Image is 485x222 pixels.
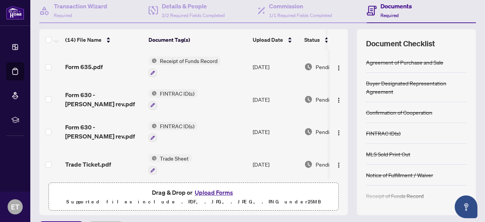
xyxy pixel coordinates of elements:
span: ET [11,202,19,212]
img: Logo [336,162,342,168]
img: Status Icon [149,154,157,162]
button: Status IconFINTRAC ID(s) [149,122,197,142]
span: (14) File Name [65,36,102,44]
button: Status IconFINTRAC ID(s) [149,89,197,110]
th: Document Tag(s) [145,29,250,50]
h4: Details & People [162,2,225,11]
button: Status IconTrade Sheet [149,154,192,175]
img: logo [6,6,24,20]
span: Receipt of Funds Record [157,57,221,65]
span: Pending Review [316,128,354,136]
th: Status [301,29,366,50]
img: Logo [336,65,342,71]
button: Open asap [455,195,477,218]
span: Trade Sheet [157,154,192,162]
th: Upload Date [250,29,301,50]
span: Form 635.pdf [65,62,103,71]
p: Supported files include .PDF, .JPG, .JPEG, .PNG under 25 MB [53,197,334,206]
button: Status IconReceipt of Funds Record [149,57,221,77]
div: Buyer Designated Representation Agreement [366,79,467,96]
button: Logo [333,61,345,73]
span: Drag & Drop orUpload FormsSupported files include .PDF, .JPG, .JPEG, .PNG under25MB [49,183,338,211]
h4: Documents [380,2,412,11]
button: Upload Forms [192,187,235,197]
td: [DATE] [250,116,301,148]
button: Logo [333,93,345,105]
img: Document Status [304,128,313,136]
td: [DATE] [250,50,301,83]
span: Form 630 - [PERSON_NAME] rev.pdf [65,123,142,141]
th: (14) File Name [62,29,145,50]
div: FINTRAC ID(s) [366,129,401,137]
span: FINTRAC ID(s) [157,89,197,98]
img: Logo [336,130,342,136]
span: Pending Review [316,63,354,71]
div: MLS Sold Print Out [366,150,410,158]
span: Trade Ticket.pdf [65,160,111,169]
span: Status [304,36,320,44]
span: Upload Date [253,36,283,44]
button: Logo [333,158,345,170]
img: Status Icon [149,89,157,98]
span: Required [380,13,399,18]
img: Document Status [304,95,313,104]
img: Status Icon [149,122,157,130]
div: Notice of Fulfillment / Waiver [366,171,433,179]
div: Agreement of Purchase and Sale [366,58,443,66]
span: 1/1 Required Fields Completed [269,13,332,18]
span: Drag & Drop or [152,187,235,197]
div: Receipt of Funds Record [366,192,424,200]
button: Logo [333,126,345,138]
img: Document Status [304,63,313,71]
span: Pending Review [316,95,354,104]
img: Document Status [304,160,313,168]
span: Pending Review [316,160,354,168]
span: Form 630 - [PERSON_NAME] rev.pdf [65,90,142,109]
td: [DATE] [250,148,301,181]
td: [DATE] [250,83,301,116]
span: Required [54,13,72,18]
span: 2/2 Required Fields Completed [162,13,225,18]
span: FINTRAC ID(s) [157,122,197,130]
div: Confirmation of Cooperation [366,108,432,117]
img: Logo [336,97,342,103]
span: Document Checklist [366,38,435,49]
img: Status Icon [149,57,157,65]
h4: Commission [269,2,332,11]
h4: Transaction Wizard [54,2,107,11]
